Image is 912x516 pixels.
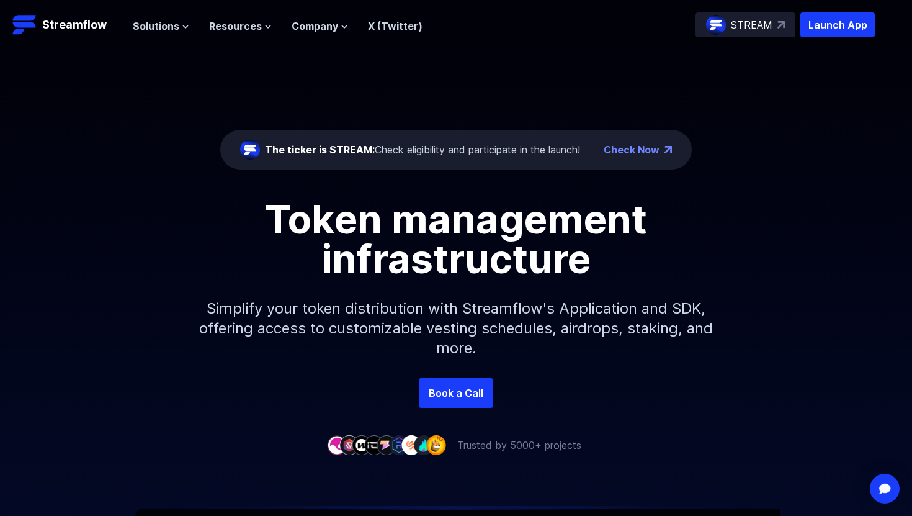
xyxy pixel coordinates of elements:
img: company-7 [401,435,421,455]
a: Check Now [604,142,659,157]
img: top-right-arrow.png [664,146,672,153]
span: Company [292,19,338,34]
img: company-9 [426,435,446,455]
button: Company [292,19,348,34]
img: company-5 [377,435,396,455]
a: Streamflow [12,12,120,37]
img: company-4 [364,435,384,455]
button: Resources [209,19,272,34]
div: Open Intercom Messenger [870,474,900,504]
span: The ticker is STREAM: [265,143,375,156]
img: company-2 [339,435,359,455]
img: top-right-arrow.svg [777,21,785,29]
div: Check eligibility and participate in the launch! [265,142,580,157]
button: Solutions [133,19,189,34]
img: company-8 [414,435,434,455]
img: streamflow-logo-circle.png [240,140,260,160]
a: X (Twitter) [368,20,422,32]
img: company-6 [389,435,409,455]
button: Launch App [800,12,875,37]
a: Book a Call [419,378,493,408]
img: company-1 [327,435,347,455]
span: Resources [209,19,262,34]
h1: Token management infrastructure [177,199,735,279]
img: company-3 [352,435,372,455]
a: STREAM [695,12,795,37]
p: Trusted by 5000+ projects [457,438,581,453]
p: Simplify your token distribution with Streamflow's Application and SDK, offering access to custom... [189,279,723,378]
img: Streamflow Logo [12,12,37,37]
img: streamflow-logo-circle.png [706,15,726,35]
span: Solutions [133,19,179,34]
p: Streamflow [42,16,107,34]
p: STREAM [731,17,772,32]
